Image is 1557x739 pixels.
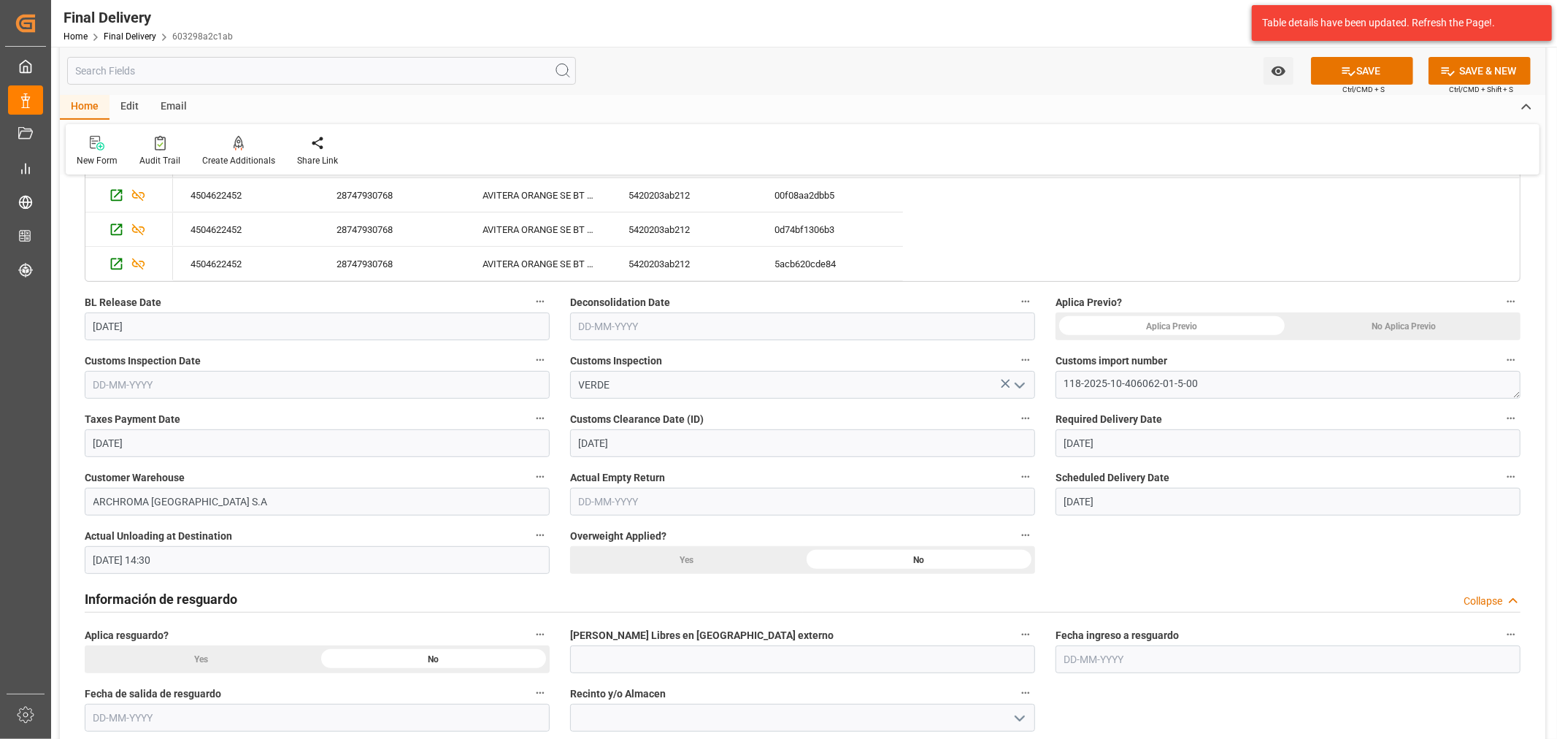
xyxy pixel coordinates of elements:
div: Press SPACE to select this row. [85,178,173,212]
button: Fecha ingreso a resguardo [1502,625,1521,644]
span: Overweight Applied? [570,529,666,544]
div: AVITERA ORANGE SE BT 0025 [465,178,611,212]
button: Scheduled Delivery Date [1502,467,1521,486]
span: Recinto y/o Almacen [570,686,666,702]
span: Taxes Payment Date [85,412,180,427]
div: 28747930768 [319,178,465,212]
div: Press SPACE to select this row. [85,212,173,247]
button: SAVE & NEW [1429,57,1531,85]
input: DD-MM-YYYY [85,704,550,732]
button: Customs Inspection Date [531,351,550,369]
button: open menu [1008,707,1030,730]
button: Deconsolidation Date [1016,292,1035,311]
button: SAVE [1311,57,1413,85]
button: Taxes Payment Date [531,409,550,428]
div: Create Additionals [202,154,275,167]
div: Yes [570,546,803,574]
button: Aplica Previo? [1502,292,1521,311]
input: DD-MM-YYYY [85,313,550,340]
div: 4504622452 [173,178,319,212]
a: Final Delivery [104,31,156,42]
div: Press SPACE to select this row. [173,178,903,212]
span: Fecha ingreso a resguardo [1056,628,1179,643]
input: DD-MM-YYYY [85,429,550,457]
div: New Form [77,154,118,167]
span: Scheduled Delivery Date [1056,470,1169,486]
span: Deconsolidation Date [570,295,670,310]
button: Actual Empty Return [1016,467,1035,486]
h2: Información de resguardo [85,589,237,609]
input: DD-MM-YYYY [570,488,1035,516]
button: Fecha de salida de resguardo [531,684,550,702]
span: Actual Unloading at Destination [85,529,232,544]
div: 00f08aa2dbb5 [757,178,903,212]
input: DD-MM-YYYY [1056,429,1521,457]
button: Customs import number [1502,351,1521,369]
input: DD-MM-YYYY [570,313,1035,340]
textarea: 118-2025-10-406062-01-5-00 [1056,371,1521,399]
div: AVITERA ORANGE SE BT 0025 [465,247,611,280]
div: Table details have been updated. Refresh the Page!. [1262,15,1531,31]
span: Ctrl/CMD + Shift + S [1449,84,1513,95]
div: No [318,646,550,673]
div: 0d74bf1306b3 [757,212,903,246]
input: Search Fields [67,57,576,85]
button: Actual Unloading at Destination [531,526,550,545]
span: Customs Clearance Date (ID) [570,412,704,427]
input: DD-MM-YYYY HH:MM [85,546,550,574]
span: Aplica Previo? [1056,295,1122,310]
button: open menu [1008,374,1030,397]
div: Press SPACE to select this row. [173,247,903,281]
div: No [803,546,1036,574]
div: Final Delivery [64,7,233,28]
div: 5420203ab212 [611,247,757,280]
div: 5420203ab212 [611,212,757,246]
span: Customs import number [1056,353,1167,369]
span: Customs Inspection [570,353,662,369]
button: [PERSON_NAME] Libres en [GEOGRAPHIC_DATA] externo [1016,625,1035,644]
span: [PERSON_NAME] Libres en [GEOGRAPHIC_DATA] externo [570,628,834,643]
span: Aplica resguardo? [85,628,169,643]
div: 28747930768 [319,212,465,246]
a: Home [64,31,88,42]
button: Customer Warehouse [531,467,550,486]
div: Email [150,95,198,120]
div: Share Link [297,154,338,167]
div: Home [60,95,109,120]
div: Collapse [1464,594,1502,609]
div: Audit Trail [139,154,180,167]
span: Ctrl/CMD + S [1342,84,1385,95]
div: Press SPACE to select this row. [173,212,903,247]
div: Press SPACE to select this row. [85,247,173,281]
span: Required Delivery Date [1056,412,1162,427]
div: No Aplica Previo [1288,313,1521,340]
span: BL Release Date [85,295,161,310]
div: Yes [85,646,318,673]
span: Customer Warehouse [85,470,185,486]
button: BL Release Date [531,292,550,311]
button: open menu [1264,57,1293,85]
button: Customs Clearance Date (ID) [1016,409,1035,428]
div: 28747930768 [319,247,465,280]
input: DD-MM-YYYY [1056,488,1521,516]
div: 4504622452 [173,247,319,280]
span: Actual Empty Return [570,470,665,486]
span: Fecha de salida de resguardo [85,686,221,702]
button: Aplica resguardo? [531,625,550,644]
span: Customs Inspection Date [85,353,201,369]
div: Aplica Previo [1056,313,1288,340]
button: Overweight Applied? [1016,526,1035,545]
input: DD-MM-YYYY [570,429,1035,457]
div: 5420203ab212 [611,178,757,212]
div: 5acb620cde84 [757,247,903,280]
button: Required Delivery Date [1502,409,1521,428]
div: Edit [109,95,150,120]
div: 4504622452 [173,212,319,246]
input: DD-MM-YYYY [85,371,550,399]
button: Recinto y/o Almacen [1016,684,1035,702]
div: AVITERA ORANGE SE BT 0025 [465,212,611,246]
button: Customs Inspection [1016,351,1035,369]
input: DD-MM-YYYY [1056,646,1521,673]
